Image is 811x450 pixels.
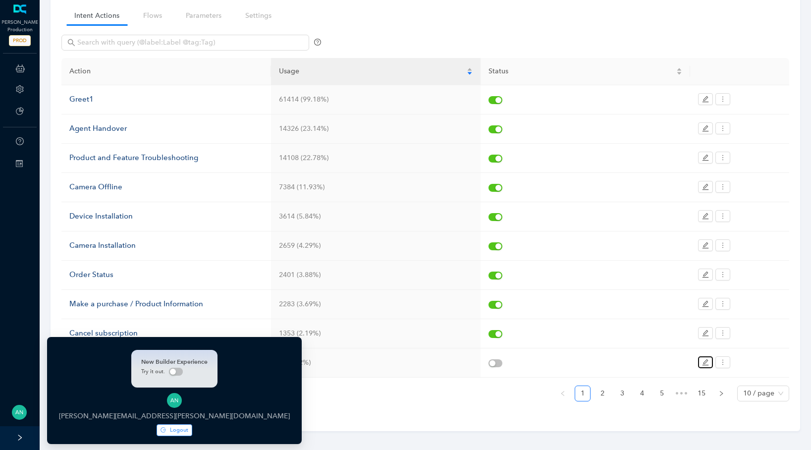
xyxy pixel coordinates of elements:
span: Usage [279,67,299,75]
div: Greet1 [69,94,263,106]
div: Order Status [69,269,263,281]
button: edit [698,122,713,134]
a: 5 [654,386,669,401]
span: question-circle [314,39,321,46]
button: edit [698,269,713,281]
div: 2401 (3.88%) [279,270,473,281]
a: Flows [135,6,170,25]
span: more [719,154,726,161]
button: Logout [157,424,192,436]
span: question-circle [16,137,24,145]
button: edit [698,239,713,251]
div: Try it out. [141,368,208,376]
div: Cancel subscription [69,328,263,339]
button: more [715,298,730,310]
div: Product and Feature Troubleshooting [69,152,263,164]
span: more [719,242,726,249]
span: right [718,391,724,396]
span: edit [702,96,709,103]
button: edit [698,298,713,310]
button: more [715,122,730,134]
span: more [719,300,726,307]
span: setting [16,85,24,93]
button: more [715,356,730,368]
span: search [67,39,75,47]
a: 3 [615,386,630,401]
img: 3d3fead806d72f5101aad31573f6fbb8 [167,393,182,408]
button: edit [698,210,713,222]
span: more [719,125,726,132]
button: more [715,93,730,105]
button: right [713,386,729,401]
button: more [715,327,730,339]
button: edit [698,181,713,193]
a: 4 [635,386,649,401]
div: 3614 (5.84%) [279,211,473,222]
span: Logout [170,426,188,434]
span: edit [702,154,709,161]
div: Camera Offline [69,181,263,193]
span: pie-chart [16,107,24,115]
button: more [715,152,730,164]
span: edit [702,271,709,278]
button: edit [698,152,713,164]
div: 14326 (23.14%) [279,123,473,134]
a: Parameters [178,6,229,25]
button: left [555,386,571,401]
a: 2 [595,386,610,401]
span: edit [702,330,709,337]
span: edit [702,183,709,190]
span: left [560,391,566,396]
li: Previous Page [555,386,571,401]
div: 14108 (22.78%) [279,153,473,164]
span: edit [702,213,709,220]
li: 5 [654,386,670,401]
li: 4 [634,386,650,401]
button: edit [698,327,713,339]
button: more [715,269,730,281]
span: more [719,330,726,337]
a: Settings [237,6,279,25]
div: 61414 (99.18%) [279,94,473,105]
span: 10 / page [743,386,783,401]
span: more [719,96,726,103]
button: edit [698,356,713,368]
li: Next Page [713,386,729,401]
span: edit [702,300,709,307]
input: Search with query (@label:Label @tag:Tag) [77,37,295,48]
div: 7384 (11.93%) [279,182,473,193]
span: PROD [9,35,31,46]
th: Status [481,58,690,85]
a: 1 [575,386,590,401]
span: edit [702,125,709,132]
th: Action [61,58,271,85]
div: Camera Installation [69,240,263,252]
span: logout [161,427,166,433]
button: more [715,181,730,193]
li: 2 [595,386,610,401]
div: Device Installation [69,211,263,223]
span: Status [488,66,674,77]
button: edit [698,93,713,105]
a: 15 [694,386,709,401]
div: 1353 (2.19%) [279,328,473,339]
span: edit [702,359,709,366]
button: more [715,239,730,251]
span: more [719,213,726,220]
span: more [719,271,726,278]
div: Make a purchase / Product Information [69,298,263,310]
div: 2659 (4.29%) [279,240,473,251]
span: edit [702,242,709,249]
div: 1241 (2%) [279,357,473,368]
div: Page Size [737,386,789,401]
img: 3d3fead806d72f5101aad31573f6fbb8 [12,405,27,420]
div: 2283 (3.69%) [279,299,473,310]
span: more [719,183,726,190]
div: Agent Handover [69,123,263,135]
li: 15 [694,386,709,401]
span: more [719,359,726,366]
li: Next 5 Pages [674,386,690,401]
a: Intent Actions [66,6,127,25]
li: 1 [575,386,591,401]
button: more [715,210,730,222]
